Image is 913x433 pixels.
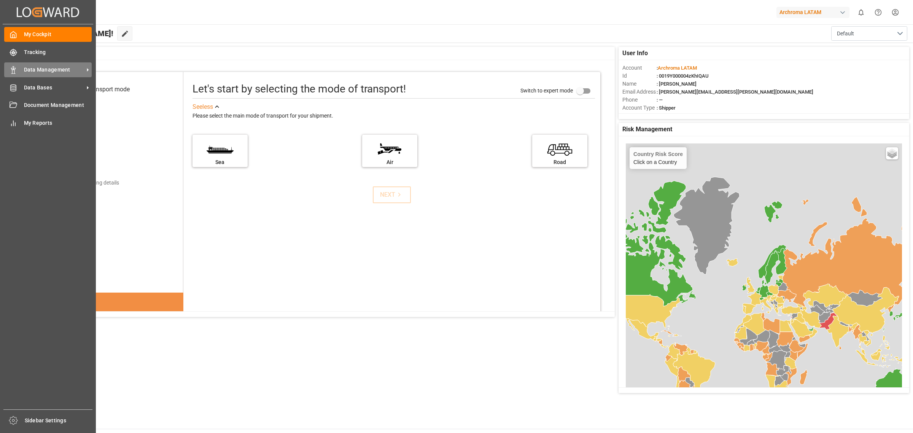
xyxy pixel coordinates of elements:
div: Archroma LATAM [776,7,849,18]
span: Tracking [24,48,92,56]
span: Data Bases [24,84,84,92]
div: Click on a Country [633,151,683,165]
div: NEXT [380,190,403,199]
span: Name [622,80,657,88]
div: Please select the main mode of transport for your shipment. [192,111,595,121]
span: Switch to expert mode [520,88,573,94]
span: Id [622,72,657,80]
div: Sea [196,158,244,166]
span: Archroma LATAM [658,65,697,71]
a: My Reports [4,115,92,130]
span: : [PERSON_NAME] [657,81,697,87]
button: show 0 new notifications [853,4,870,21]
span: Phone [622,96,657,104]
button: open menu [831,26,907,41]
span: User Info [622,49,648,58]
span: : [657,65,697,71]
span: Data Management [24,66,84,74]
span: : Shipper [657,105,676,111]
span: Risk Management [622,125,672,134]
a: Document Management [4,98,92,113]
div: Let's start by selecting the mode of transport! [192,81,406,97]
span: Document Management [24,101,92,109]
button: Archroma LATAM [776,5,853,19]
div: Add shipping details [72,179,119,187]
span: My Reports [24,119,92,127]
span: Default [837,30,854,38]
div: Road [536,158,584,166]
div: See less [192,102,213,111]
h4: Country Risk Score [633,151,683,157]
span: : [PERSON_NAME][EMAIL_ADDRESS][PERSON_NAME][DOMAIN_NAME] [657,89,813,95]
a: Layers [886,147,898,159]
span: My Cockpit [24,30,92,38]
span: Account [622,64,657,72]
button: Help Center [870,4,887,21]
a: Tracking [4,45,92,59]
span: Account Type [622,104,657,112]
div: Air [366,158,414,166]
span: Email Address [622,88,657,96]
button: NEXT [373,186,411,203]
a: My Cockpit [4,27,92,42]
span: : 0019Y000004zKhIQAU [657,73,709,79]
span: : — [657,97,663,103]
div: Select transport mode [71,85,130,94]
span: Sidebar Settings [25,417,93,425]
